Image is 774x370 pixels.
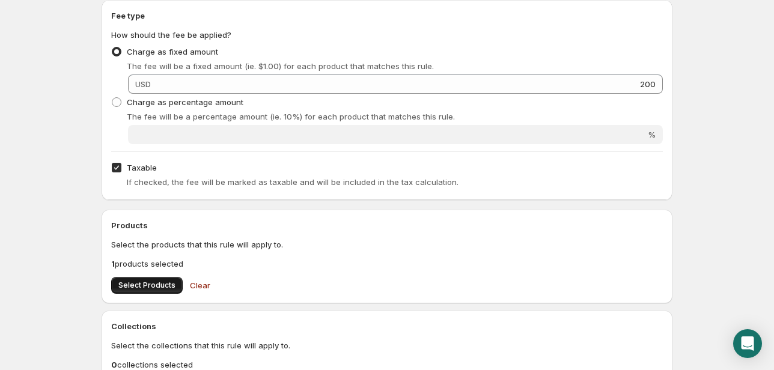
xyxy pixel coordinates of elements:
[118,281,175,290] span: Select Products
[111,277,183,294] button: Select Products
[127,97,243,107] span: Charge as percentage amount
[111,258,663,270] p: products selected
[111,339,663,351] p: Select the collections that this rule will apply to.
[111,10,663,22] h2: Fee type
[135,79,151,89] span: USD
[111,320,663,332] h2: Collections
[127,47,218,56] span: Charge as fixed amount
[127,177,459,187] span: If checked, the fee will be marked as taxable and will be included in the tax calculation.
[733,329,762,358] div: Open Intercom Messenger
[111,219,663,231] h2: Products
[127,111,663,123] p: The fee will be a percentage amount (ie. 10%) for each product that matches this rule.
[190,279,210,291] span: Clear
[111,30,231,40] span: How should the fee be applied?
[127,163,157,172] span: Taxable
[111,360,117,369] b: 0
[183,273,218,297] button: Clear
[127,61,434,71] span: The fee will be a fixed amount (ie. $1.00) for each product that matches this rule.
[111,238,663,250] p: Select the products that this rule will apply to.
[111,259,115,268] b: 1
[648,130,656,139] span: %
